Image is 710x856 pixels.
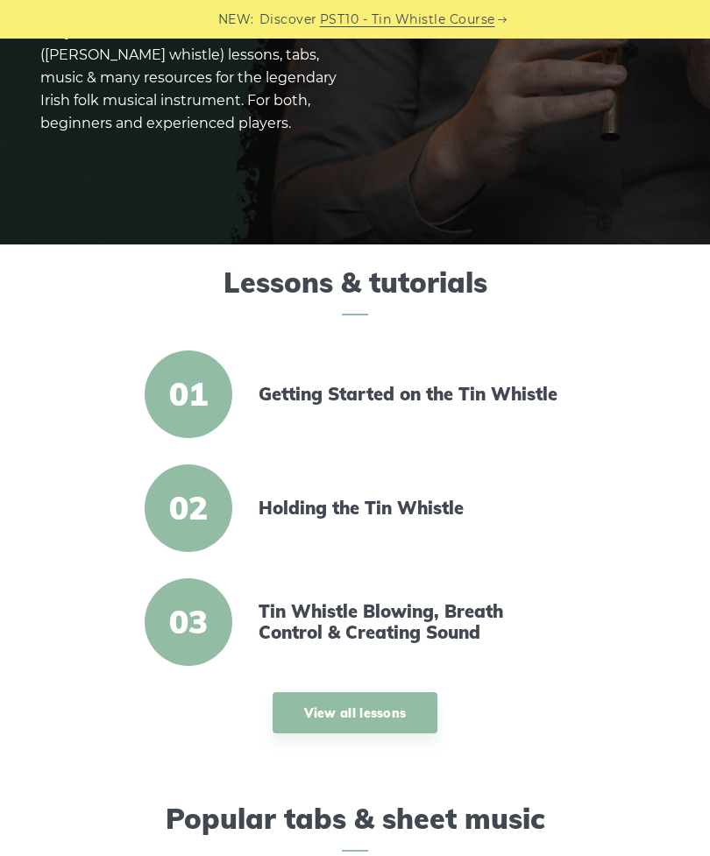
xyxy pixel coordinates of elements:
[40,21,347,135] p: Easy-to-follow & free Irish tin whistle ([PERSON_NAME] whistle) lessons, tabs, music & many resou...
[40,265,670,315] h2: Lessons & tutorials
[320,10,495,30] a: PST10 - Tin Whistle Course
[259,498,560,519] a: Holding the Tin Whistle
[259,10,317,30] span: Discover
[259,384,560,405] a: Getting Started on the Tin Whistle
[145,578,232,666] span: 03
[40,802,670,852] h2: Popular tabs & sheet music
[218,10,254,30] span: NEW:
[145,464,232,552] span: 02
[273,692,438,733] a: View all lessons
[259,601,560,643] a: Tin Whistle Blowing, Breath Control & Creating Sound
[145,350,232,438] span: 01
